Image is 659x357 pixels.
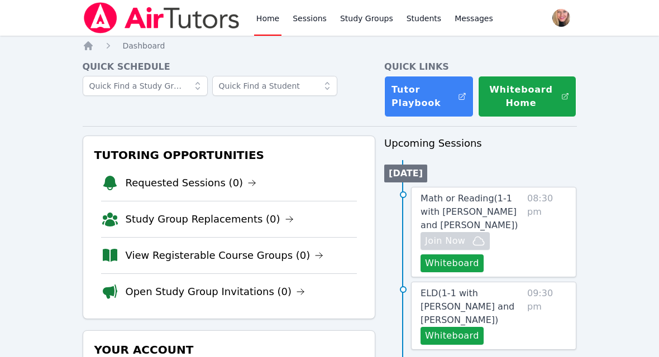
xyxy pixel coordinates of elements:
span: Dashboard [123,41,165,50]
a: Study Group Replacements (0) [126,211,294,227]
a: ELD(1-1 with [PERSON_NAME] and [PERSON_NAME]) [421,287,523,327]
a: Dashboard [123,40,165,51]
a: Requested Sessions (0) [126,175,257,191]
h3: Tutoring Opportunities [92,145,366,165]
h4: Quick Links [384,60,576,74]
button: Whiteboard [421,254,484,272]
button: Whiteboard [421,327,484,345]
span: Math or Reading ( 1-1 with [PERSON_NAME] and [PERSON_NAME] ) [421,193,518,230]
a: Open Study Group Invitations (0) [126,284,305,300]
h4: Quick Schedule [83,60,376,74]
a: View Registerable Course Groups (0) [126,248,324,263]
input: Quick Find a Student [212,76,337,96]
input: Quick Find a Study Group [83,76,208,96]
nav: Breadcrumb [83,40,577,51]
h3: Upcoming Sessions [384,136,576,151]
button: Join Now [421,232,490,250]
span: Messages [455,13,493,24]
a: Math or Reading(1-1 with [PERSON_NAME] and [PERSON_NAME]) [421,192,523,232]
li: [DATE] [384,165,427,182]
a: Tutor Playbook [384,76,474,117]
img: Air Tutors [83,2,241,33]
span: ELD ( 1-1 with [PERSON_NAME] and [PERSON_NAME] ) [421,288,514,325]
span: 09:30 pm [527,287,567,345]
span: Join Now [425,234,465,248]
span: 08:30 pm [527,192,567,272]
button: Whiteboard Home [478,76,576,117]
